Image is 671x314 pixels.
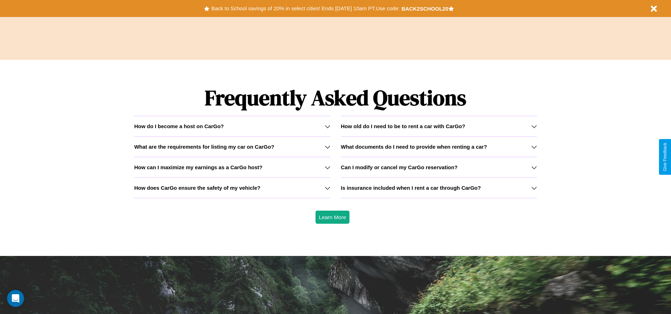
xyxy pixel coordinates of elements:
[134,164,262,170] h3: How can I maximize my earnings as a CarGo host?
[7,290,24,307] div: Open Intercom Messenger
[134,185,260,191] h3: How does CarGo ensure the safety of my vehicle?
[341,123,465,129] h3: How old do I need to be to rent a car with CarGo?
[134,123,224,129] h3: How do I become a host on CarGo?
[341,164,458,170] h3: Can I modify or cancel my CarGo reservation?
[341,185,481,191] h3: Is insurance included when I rent a car through CarGo?
[663,143,667,171] div: Give Feedback
[209,4,401,13] button: Back to School savings of 20% in select cities! Ends [DATE] 10am PT.Use code:
[401,6,449,12] b: BACK2SCHOOL20
[134,144,274,150] h3: What are the requirements for listing my car on CarGo?
[341,144,487,150] h3: What documents do I need to provide when renting a car?
[316,211,350,224] button: Learn More
[134,80,537,116] h1: Frequently Asked Questions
